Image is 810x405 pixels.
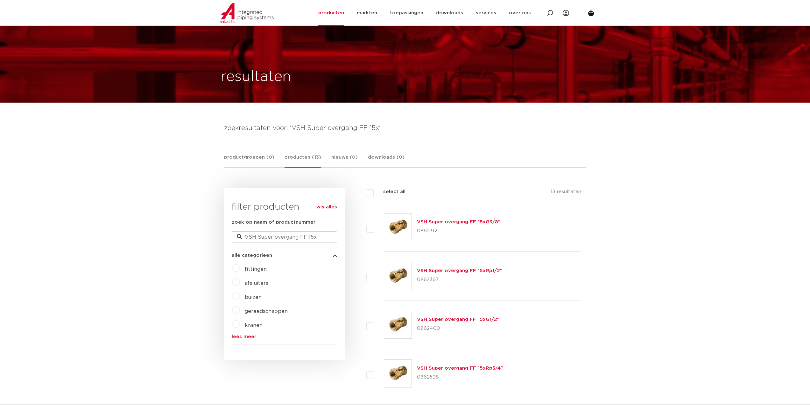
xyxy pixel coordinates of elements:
a: productgroepen (0) [224,154,274,167]
img: Thumbnail for VSH Super overgang FF 15xG1/2" [384,311,412,338]
a: VSH Super overgang FF 15xRp1/2" [417,268,502,273]
a: VSH Super overgang FF 15xRp3/4" [417,366,503,371]
a: kranen [245,323,263,328]
span: alle categorieën [232,253,272,258]
a: buizen [245,295,262,300]
h1: resultaten [221,67,291,87]
a: gereedschappen [245,309,288,314]
p: 0862367 [417,275,502,285]
a: lees meer [232,334,337,339]
a: nieuws (0) [331,154,358,167]
a: downloads (0) [368,154,405,167]
a: afsluiters [245,281,268,286]
h3: filter producten [232,201,337,213]
img: Thumbnail for VSH Super overgang FF 15xG3/8" [384,213,412,241]
button: alle categorieën [232,253,337,258]
p: 0862312 [417,226,500,236]
a: fittingen [245,267,267,272]
label: select all [374,188,405,196]
a: VSH Super overgang FF 15xG1/2" [417,317,499,322]
a: producten (13) [285,154,321,168]
a: wis alles [316,203,337,211]
h4: zoekresultaten voor: 'VSH Super overgang FF 15x' [224,123,586,133]
label: zoek op naam of productnummer [232,219,315,226]
img: Thumbnail for VSH Super overgang FF 15xRp1/2" [384,262,412,290]
input: zoeken [232,231,337,243]
img: Thumbnail for VSH Super overgang FF 15xRp3/4" [384,360,412,387]
p: 13 resultaten [551,188,581,198]
p: 0862598 [417,372,503,382]
p: 0862400 [417,323,499,334]
a: VSH Super overgang FF 15xG3/8" [417,220,500,224]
